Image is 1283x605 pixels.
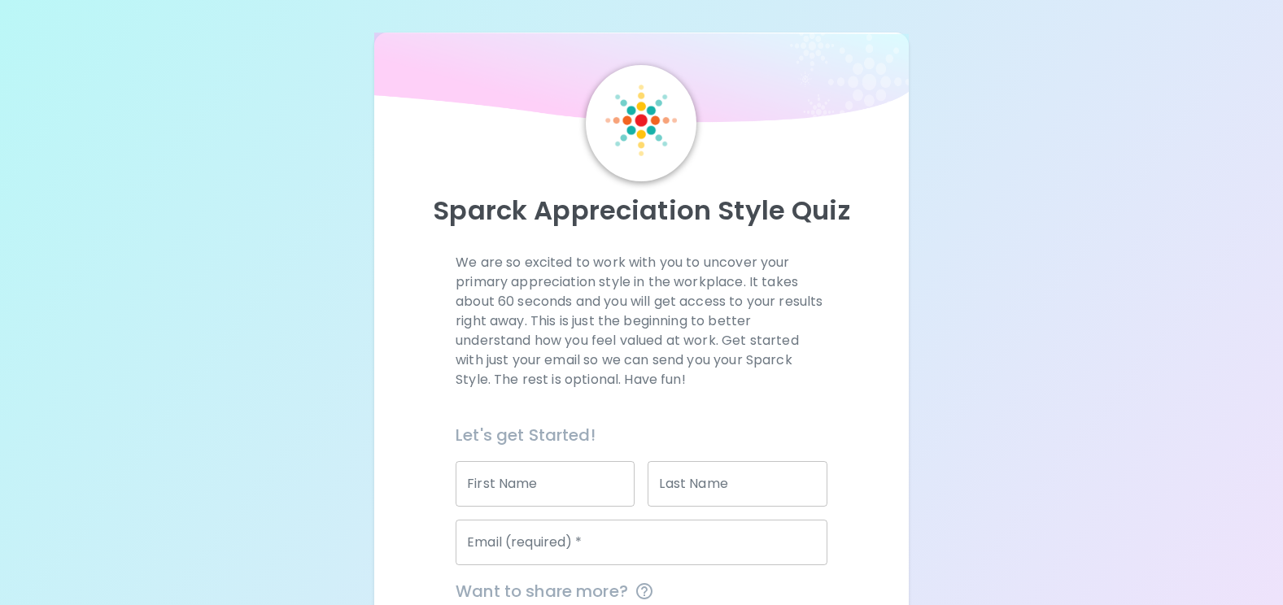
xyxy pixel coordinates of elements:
[374,33,909,130] img: wave
[635,581,654,601] svg: This information is completely confidential and only used for aggregated appreciation studies at ...
[456,422,827,448] h6: Let's get Started!
[456,578,827,604] span: Want to share more?
[605,85,677,156] img: Sparck Logo
[456,253,827,390] p: We are so excited to work with you to uncover your primary appreciation style in the workplace. I...
[394,194,889,227] p: Sparck Appreciation Style Quiz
